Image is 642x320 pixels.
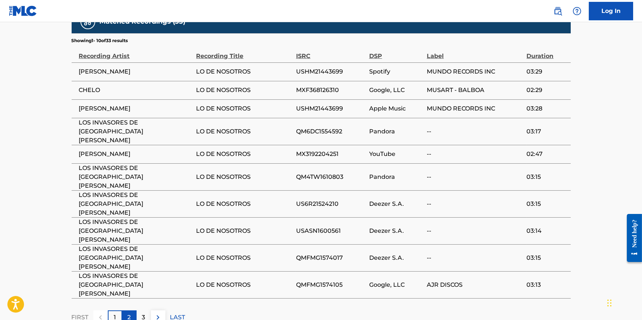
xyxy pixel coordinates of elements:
[79,104,193,113] span: [PERSON_NAME]
[296,253,365,262] span: QMFMG1574017
[526,104,567,113] span: 03:28
[296,44,365,61] div: ISRC
[526,253,567,262] span: 03:15
[196,67,292,76] span: LO DE NOSOTROS
[369,104,423,113] span: Apple Music
[369,200,423,208] span: Deezer S.A.
[526,150,567,159] span: 02:47
[369,173,423,181] span: Pandora
[79,164,193,190] span: LOS INVASORES DE [GEOGRAPHIC_DATA][PERSON_NAME]
[427,200,523,208] span: --
[526,44,567,61] div: Duration
[79,191,193,217] span: LOS INVASORES DE [GEOGRAPHIC_DATA][PERSON_NAME]
[427,127,523,136] span: --
[526,173,567,181] span: 03:15
[553,7,562,16] img: search
[9,6,37,16] img: MLC Logo
[296,227,365,235] span: USASN1600561
[79,218,193,244] span: LOS INVASORES DE [GEOGRAPHIC_DATA][PERSON_NAME]
[196,127,292,136] span: LO DE NOSOTROS
[550,4,565,18] a: Public Search
[589,2,633,20] a: Log In
[79,150,193,159] span: [PERSON_NAME]
[621,208,642,268] iframe: Resource Center
[427,253,523,262] span: --
[369,44,423,61] div: DSP
[369,150,423,159] span: YouTube
[369,127,423,136] span: Pandora
[79,86,193,95] span: CHELO
[196,200,292,208] span: LO DE NOSOTROS
[296,280,365,289] span: QMFMG1574105
[196,86,292,95] span: LO DE NOSOTROS
[427,67,523,76] span: MUNDO RECORDS INC
[369,67,423,76] span: Spotify
[296,173,365,181] span: QM4TW1610803
[526,86,567,95] span: 02:29
[526,227,567,235] span: 03:14
[607,292,612,314] div: Drag
[427,227,523,235] span: --
[427,173,523,181] span: --
[296,67,365,76] span: USHM21443699
[369,253,423,262] span: Deezer S.A.
[526,200,567,208] span: 03:15
[427,44,523,61] div: Label
[570,4,584,18] div: Help
[79,118,193,145] span: LOS INVASORES DE [GEOGRAPHIC_DATA][PERSON_NAME]
[196,44,292,61] div: Recording Title
[79,245,193,271] span: LOS INVASORES DE [GEOGRAPHIC_DATA][PERSON_NAME]
[427,86,523,95] span: MUSART - BALBOA
[296,200,365,208] span: US6R21524210
[526,67,567,76] span: 03:29
[296,104,365,113] span: USHM21443699
[526,127,567,136] span: 03:17
[196,280,292,289] span: LO DE NOSOTROS
[369,86,423,95] span: Google, LLC
[427,280,523,289] span: AJR DISCOS
[369,227,423,235] span: Deezer S.A.
[427,104,523,113] span: MUNDO RECORDS INC
[79,67,193,76] span: [PERSON_NAME]
[573,7,581,16] img: help
[369,280,423,289] span: Google, LLC
[196,173,292,181] span: LO DE NOSOTROS
[296,150,365,159] span: MX3192204251
[79,272,193,298] span: LOS INVASORES DE [GEOGRAPHIC_DATA][PERSON_NAME]
[427,150,523,159] span: --
[79,44,193,61] div: Recording Artist
[196,227,292,235] span: LO DE NOSOTROS
[196,150,292,159] span: LO DE NOSOTROS
[605,285,642,320] iframe: Chat Widget
[196,104,292,113] span: LO DE NOSOTROS
[72,37,128,44] p: Showing 1 - 10 of 33 results
[526,280,567,289] span: 03:13
[296,86,365,95] span: MXF368126310
[296,127,365,136] span: QM6DC1554592
[196,253,292,262] span: LO DE NOSOTROS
